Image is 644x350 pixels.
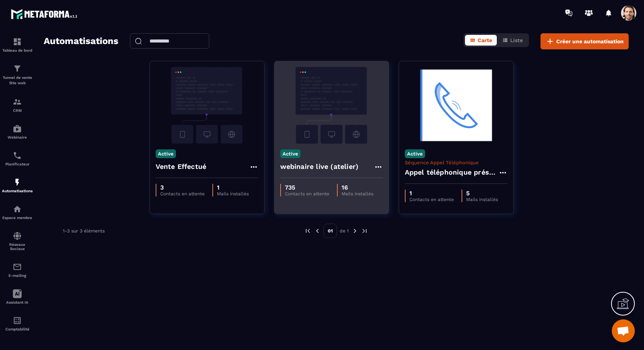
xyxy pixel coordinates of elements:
[217,191,249,196] p: Mails installés
[405,167,498,178] h4: Appel téléphonique présence
[466,197,498,202] p: Mails installés
[13,64,22,73] img: formation
[2,172,33,199] a: automationsautomationsAutomatisations
[11,7,80,21] img: logo
[405,149,425,158] p: Active
[2,216,33,220] p: Espace membre
[2,310,33,337] a: accountantaccountantComptabilité
[540,33,629,49] button: Créer une automatisation
[2,300,33,304] p: Assistant IA
[13,151,22,160] img: scheduler
[13,178,22,187] img: automations
[314,227,321,234] img: prev
[405,160,508,165] p: Séquence Appel Téléphonique
[217,184,249,191] p: 1
[2,257,33,283] a: emailemailE-mailing
[2,48,33,52] p: Tableau de bord
[13,316,22,325] img: accountant
[2,58,33,92] a: formationformationTunnel de vente Site web
[612,319,635,342] div: Ouvrir le chat
[304,227,311,234] img: prev
[63,228,105,234] p: 1-3 sur 3 éléments
[498,35,527,46] button: Liste
[409,197,454,202] p: Contacts en attente
[2,327,33,331] p: Comptabilité
[13,37,22,46] img: formation
[2,189,33,193] p: Automatisations
[465,35,497,46] button: Carte
[361,227,368,234] img: next
[2,145,33,172] a: schedulerschedulerPlanificateur
[352,227,358,234] img: next
[13,231,22,240] img: social-network
[466,190,498,197] p: 5
[2,283,33,310] a: Assistant IA
[2,242,33,251] p: Réseaux Sociaux
[478,37,492,43] span: Carte
[156,67,258,144] img: automation-background
[280,67,383,144] img: automation-background
[2,31,33,58] a: formationformationTableau de bord
[2,118,33,145] a: automationsautomationsWebinaire
[280,149,301,158] p: Active
[510,37,523,43] span: Liste
[13,262,22,271] img: email
[2,273,33,278] p: E-mailing
[342,184,373,191] p: 16
[13,124,22,133] img: automations
[409,190,454,197] p: 1
[2,226,33,257] a: social-networksocial-networkRéseaux Sociaux
[280,161,359,172] h4: webinaire live (atelier)
[556,38,624,45] span: Créer une automatisation
[160,191,205,196] p: Contacts en attente
[2,92,33,118] a: formationformationCRM
[405,67,508,144] img: automation-background
[160,184,205,191] p: 3
[156,149,176,158] p: Active
[13,204,22,214] img: automations
[13,97,22,106] img: formation
[2,135,33,139] p: Webinaire
[2,108,33,113] p: CRM
[285,184,329,191] p: 735
[340,228,349,234] p: de 1
[342,191,373,196] p: Mails installés
[2,199,33,226] a: automationsautomationsEspace membre
[285,191,329,196] p: Contacts en attente
[2,162,33,166] p: Planificateur
[324,224,337,238] p: 01
[2,75,33,86] p: Tunnel de vente Site web
[44,33,118,49] h2: Automatisations
[156,161,207,172] h4: Vente Effectué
